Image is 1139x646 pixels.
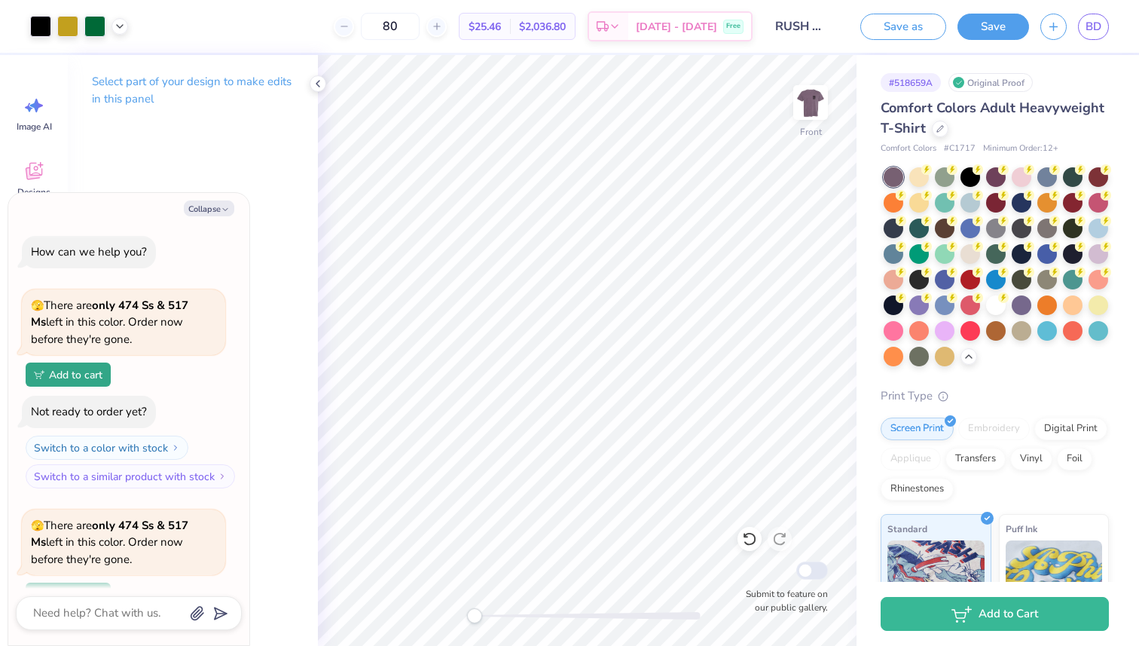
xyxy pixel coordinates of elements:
img: Switch to a color with stock [171,443,180,452]
div: Transfers [945,448,1006,470]
span: Minimum Order: 12 + [983,142,1058,155]
button: Switch to a similar product with stock [26,464,235,488]
button: Save [957,14,1029,40]
div: Not ready to order yet? [31,404,147,419]
input: Untitled Design [764,11,838,41]
button: Add to cart [26,363,111,387]
span: # C1717 [944,142,976,155]
span: Comfort Colors [881,142,936,155]
span: $2,036.80 [519,19,566,35]
span: BD [1086,18,1101,35]
span: Free [726,21,741,32]
strong: only 474 Ss & 517 Ms [31,298,188,330]
span: [DATE] - [DATE] [636,19,717,35]
button: Switch to a color with stock [26,436,188,460]
img: Puff Ink [1006,540,1103,616]
span: 🫣 [31,299,44,313]
span: Standard [887,521,927,537]
div: Original Proof [948,73,1033,92]
span: 🫣 [31,519,44,533]
img: Switch to a similar product with stock [218,472,227,481]
button: Add to cart [26,583,111,607]
div: Accessibility label [467,608,482,623]
div: Print Type [881,387,1109,405]
div: Digital Print [1034,418,1107,440]
span: There are left in this color. Order now before they're gone. [31,518,188,567]
div: Vinyl [1010,448,1052,470]
div: Foil [1057,448,1092,470]
button: Save as [860,14,946,40]
img: Add to cart [34,370,44,379]
div: Applique [881,448,941,470]
span: Comfort Colors Adult Heavyweight T-Shirt [881,99,1104,137]
span: Image AI [17,121,52,133]
div: Embroidery [958,418,1030,440]
span: There are left in this color. Order now before they're gone. [31,298,188,347]
img: Standard [887,540,985,616]
span: Puff Ink [1006,521,1037,537]
button: Add to Cart [881,597,1109,631]
div: How can we help you? [31,244,147,259]
img: Front [795,87,826,118]
div: Screen Print [881,418,954,440]
div: Front [800,125,822,139]
div: Rhinestones [881,478,954,501]
button: Collapse [184,201,234,216]
div: # 518659A [881,73,941,92]
span: $25.46 [469,19,501,35]
span: Designs [17,186,50,198]
label: Submit to feature on our public gallery. [737,587,828,614]
input: – – [361,13,420,40]
strong: only 474 Ss & 517 Ms [31,518,188,550]
p: Select part of your design to make edits in this panel [92,73,294,108]
a: BD [1078,14,1109,40]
